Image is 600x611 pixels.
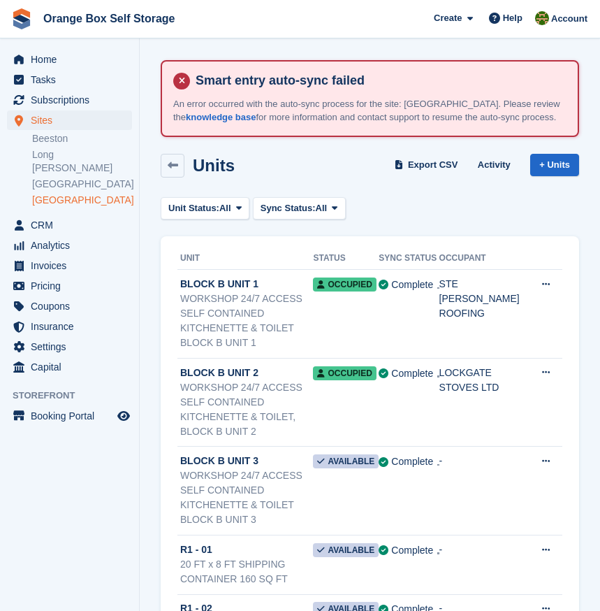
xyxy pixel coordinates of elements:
a: Beeston [32,132,132,145]
a: menu [7,110,132,130]
span: Available [313,543,379,557]
div: Complete [391,366,433,381]
div: WORKSHOP 24/7 ACCESS SELF CONTAINED KITCHENETTE & TOILET BLOCK B UNIT 3 [180,468,313,527]
span: CRM [31,215,115,235]
a: [GEOGRAPHIC_DATA] [32,178,132,191]
span: Available [313,454,379,468]
span: Invoices [31,256,115,275]
a: menu [7,406,132,426]
a: knowledge base [186,112,256,122]
span: All [316,201,328,215]
span: Occupied [313,278,376,292]
img: icon-info-grey-7440780725fd019a000dd9b08b2336e03edf1995a4989e88bcd33f0948082b44.svg [437,552,439,554]
span: Storefront [13,389,139,403]
div: LOCKGATE STOVES LTD [439,366,533,395]
a: menu [7,256,132,275]
a: Export CSV [392,154,464,177]
span: Unit Status: [168,201,219,215]
span: Create [434,11,462,25]
span: Pricing [31,276,115,296]
div: Complete [391,278,433,292]
span: Sync Status: [261,201,316,215]
h2: Units [193,156,235,175]
span: BLOCK B UNIT 1 [180,277,258,292]
div: 20 FT x 8 FT SHIPPING CONTAINER 160 SQ FT [180,557,313,587]
a: [GEOGRAPHIC_DATA] [32,194,132,207]
p: An error occurred with the auto-sync process for the site: [GEOGRAPHIC_DATA]. Please review the f... [173,97,566,124]
th: Sync Status [379,247,439,270]
a: menu [7,317,132,336]
a: Activity [472,154,516,177]
div: WORKSHOP 24/7 ACCESS SELF CONTAINED KITCHENETTE & TOILET BLOCK B UNIT 1 [180,292,313,350]
span: Analytics [31,236,115,255]
a: menu [7,276,132,296]
span: BLOCK B UNIT 2 [180,366,258,380]
span: BLOCK B UNIT 3 [180,454,258,468]
img: stora-icon-8386f47178a22dfd0bd8f6a31ec36ba5ce8667c1dd55bd0f319d3a0aa187defe.svg [11,8,32,29]
span: Export CSV [408,158,458,172]
span: Insurance [31,317,115,336]
a: Orange Box Self Storage [38,7,181,30]
a: Long [PERSON_NAME] [32,148,132,175]
span: Settings [31,337,115,357]
a: Preview store [115,408,132,424]
img: icon-info-grey-7440780725fd019a000dd9b08b2336e03edf1995a4989e88bcd33f0948082b44.svg [437,375,439,377]
a: menu [7,90,132,110]
span: Booking Portal [31,406,115,426]
th: Occupant [439,247,533,270]
a: menu [7,50,132,69]
button: Sync Status: All [253,197,346,220]
img: Sarah [535,11,549,25]
span: Capital [31,357,115,377]
a: menu [7,215,132,235]
a: menu [7,236,132,255]
img: icon-info-grey-7440780725fd019a000dd9b08b2336e03edf1995a4989e88bcd33f0948082b44.svg [437,464,439,466]
th: Unit [177,247,313,270]
div: Complete [391,543,433,558]
div: STE [PERSON_NAME] ROOFING [439,277,533,321]
button: Unit Status: All [161,197,249,220]
span: Occupied [313,366,376,380]
th: Status [313,247,379,270]
a: menu [7,357,132,377]
span: Account [551,12,587,26]
span: All [219,201,231,215]
span: Sites [31,110,115,130]
div: WORKSHOP 24/7 ACCESS SELF CONTAINED KITCHENETTE & TOILET, BLOCK B UNIT 2 [180,380,313,439]
td: - [439,535,533,594]
td: - [439,447,533,535]
a: menu [7,70,132,89]
span: Tasks [31,70,115,89]
span: Help [503,11,522,25]
img: icon-info-grey-7440780725fd019a000dd9b08b2336e03edf1995a4989e88bcd33f0948082b44.svg [437,287,439,289]
a: + Units [530,154,579,177]
a: menu [7,296,132,316]
span: Home [31,50,115,69]
a: menu [7,337,132,357]
div: Complete [391,454,433,469]
span: Subscriptions [31,90,115,110]
span: Coupons [31,296,115,316]
span: R1 - 01 [180,542,212,557]
h4: Smart entry auto-sync failed [190,73,566,89]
